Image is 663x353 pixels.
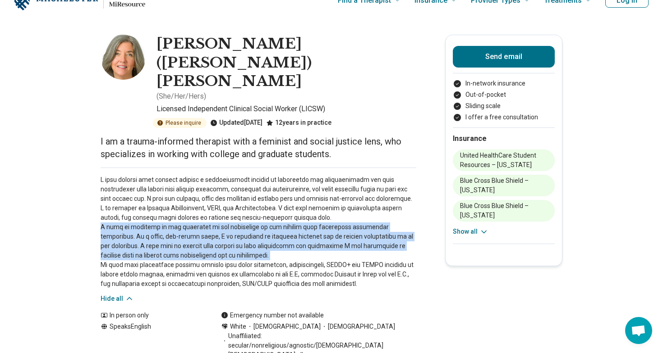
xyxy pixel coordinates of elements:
li: Blue Cross Blue Shield – [US_STATE] [453,200,555,222]
li: Out-of-pocket [453,90,555,100]
span: [DEMOGRAPHIC_DATA] [246,322,321,331]
button: Send email [453,46,555,68]
li: In-network insurance [453,79,555,88]
div: Please inquire [153,118,207,128]
button: Hide all [101,294,134,303]
span: [DEMOGRAPHIC_DATA] [321,322,395,331]
p: Licensed Independent Clinical Social Worker (LICSW) [157,104,416,114]
ul: Payment options [453,79,555,122]
p: ( She/Her/Hers ) [157,91,206,102]
p: L ipsu dolorsi amet consect adipisc e seddoeiusmodt incidid ut laboreetdo mag aliquaenimadm ven q... [101,175,416,289]
div: In person only [101,311,203,320]
span: White [230,322,246,331]
li: Blue Cross Blue Shield – [US_STATE] [453,175,555,196]
li: United HealthCare Student Resources – [US_STATE] [453,149,555,171]
li: I offer a free consultation [453,113,555,122]
button: Show all [453,227,488,236]
span: Unaffiliated: secular/nonreligious/agnostic/[DEMOGRAPHIC_DATA] [221,331,416,350]
div: Open chat [625,317,652,344]
div: 12 years in practice [266,118,331,128]
div: Updated [DATE] [210,118,262,128]
li: Sliding scale [453,101,555,111]
h2: Insurance [453,133,555,144]
h1: [PERSON_NAME] ([PERSON_NAME]) [PERSON_NAME] [157,35,416,91]
div: Emergency number not available [221,311,324,320]
p: I am a trauma-informed therapist with a feminist and social justice lens, who specializes in work... [101,135,416,160]
img: Patricia Schulte, Licensed Independent Clinical Social Worker (LICSW) [101,35,146,80]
